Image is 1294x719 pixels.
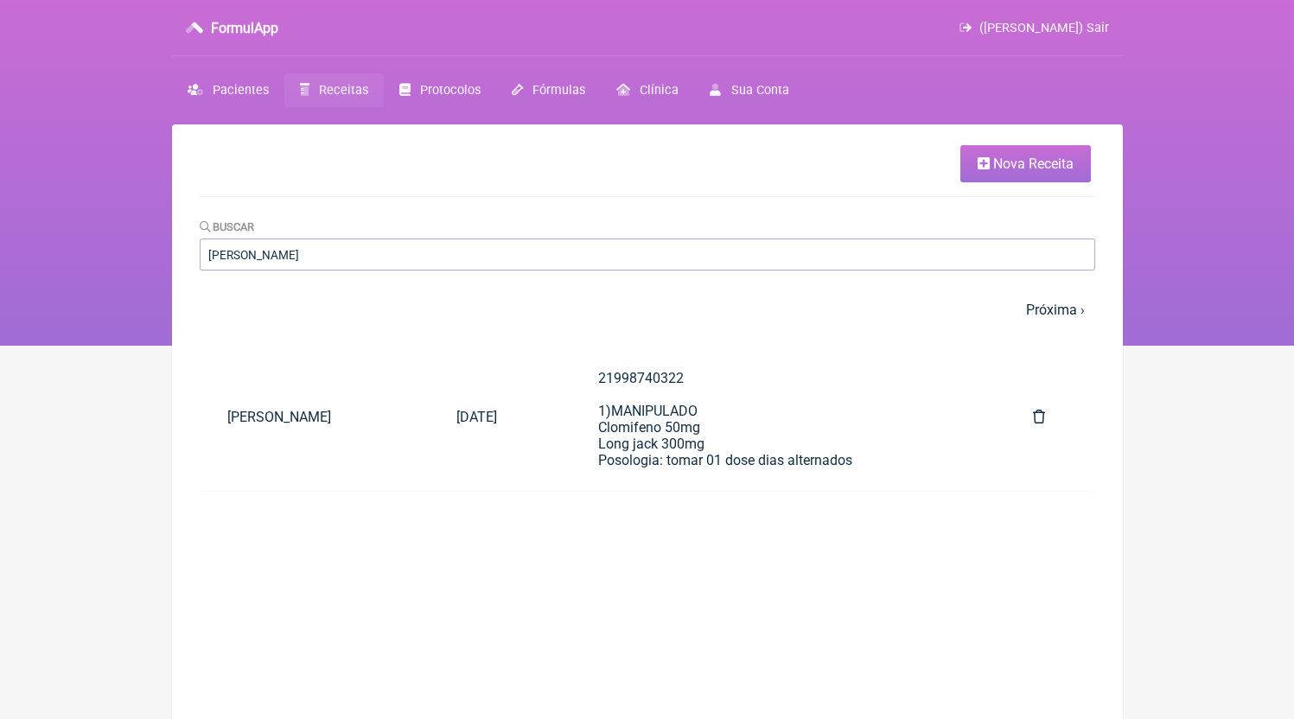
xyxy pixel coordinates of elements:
[959,21,1108,35] a: ([PERSON_NAME]) Sair
[319,83,368,98] span: Receitas
[200,220,255,233] label: Buscar
[200,395,430,439] a: [PERSON_NAME]
[601,73,694,107] a: Clínica
[200,291,1095,328] nav: pager
[532,83,585,98] span: Fórmulas
[420,83,481,98] span: Protocolos
[211,20,278,36] h3: FormulApp
[694,73,804,107] a: Sua Conta
[960,145,1091,182] a: Nova Receita
[731,83,789,98] span: Sua Conta
[979,21,1109,35] span: ([PERSON_NAME]) Sair
[284,73,384,107] a: Receitas
[496,73,601,107] a: Fórmulas
[1026,302,1085,318] a: Próxima ›
[571,356,991,477] a: 219987403221)MANIPULADOClomifeno 50mgLong jack 300mgPosologia: tomar 01 dose dias alternados2)MAN...
[993,156,1074,172] span: Nova Receita
[200,239,1095,270] input: Paciente ou conteúdo da fórmula
[429,395,557,439] a: [DATE]
[213,83,269,98] span: Pacientes
[384,73,496,107] a: Protocolos
[598,370,964,616] div: 21998740322 1)MANIPULADO Clomifeno 50mg Long jack 300mg Posologia: tomar 01 dose dias alternados ...
[172,73,284,107] a: Pacientes
[640,83,679,98] span: Clínica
